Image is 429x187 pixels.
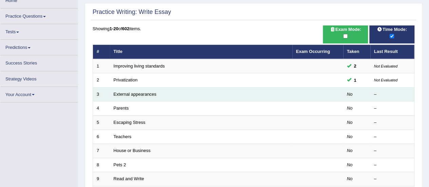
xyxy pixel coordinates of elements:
[347,120,353,125] em: No
[0,40,78,53] a: Predictions
[0,24,78,37] a: Tests
[93,59,110,73] td: 1
[114,162,126,167] a: Pets 2
[114,92,156,97] a: External appearances
[374,162,411,168] div: –
[374,105,411,112] div: –
[114,77,138,82] a: Privatization
[343,45,370,59] th: Taken
[374,148,411,154] div: –
[374,119,411,126] div: –
[93,172,110,186] td: 9
[114,134,132,139] a: Teachers
[93,9,171,16] h2: Practice Writing: Write Essay
[323,25,368,43] div: Show exams occurring in exams
[0,71,78,85] a: Strategy Videos
[374,91,411,98] div: –
[93,130,110,144] td: 6
[93,115,110,130] td: 5
[93,45,110,59] th: #
[347,134,353,139] em: No
[93,144,110,158] td: 7
[114,120,145,125] a: Escaping Stress
[93,25,414,32] div: Showing of items.
[114,148,151,153] a: House or Business
[374,64,397,68] small: Not Evaluated
[0,8,78,22] a: Practice Questions
[374,26,410,33] span: Time Mode:
[327,26,364,33] span: Exam Mode:
[93,101,110,116] td: 4
[114,63,165,69] a: Improving living standards
[0,87,78,100] a: Your Account
[114,106,129,111] a: Parents
[347,106,353,111] em: No
[114,176,144,181] a: Read and Write
[110,45,292,59] th: Title
[93,158,110,172] td: 8
[351,77,359,84] span: You can still take this question
[370,45,414,59] th: Last Result
[93,87,110,101] td: 3
[347,162,353,167] em: No
[296,49,330,54] a: Exam Occurring
[0,55,78,69] a: Success Stories
[347,148,353,153] em: No
[374,78,397,82] small: Not Evaluated
[93,73,110,88] td: 2
[347,176,353,181] em: No
[122,26,130,31] b: 602
[347,92,353,97] em: No
[374,176,411,182] div: –
[351,62,359,70] span: You can still take this question
[110,26,118,31] b: 1-20
[374,134,411,140] div: –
